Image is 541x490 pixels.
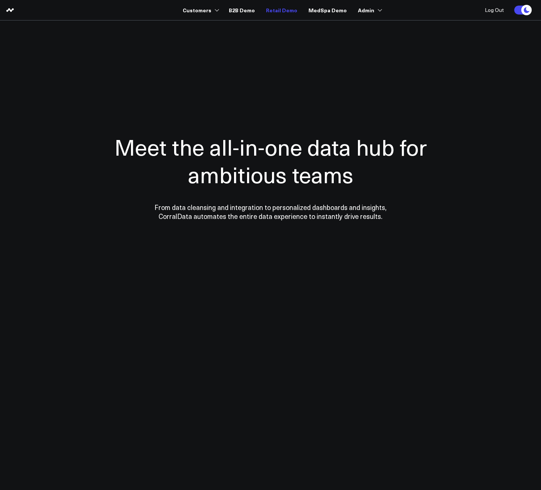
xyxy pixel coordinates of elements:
a: B2B Demo [229,3,255,17]
a: Admin [358,3,381,17]
a: Customers [183,3,218,17]
a: MedSpa Demo [308,3,347,17]
p: From data cleansing and integration to personalized dashboards and insights, CorralData automates... [138,203,403,221]
h1: Meet the all-in-one data hub for ambitious teams [88,133,453,188]
a: Retail Demo [266,3,297,17]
